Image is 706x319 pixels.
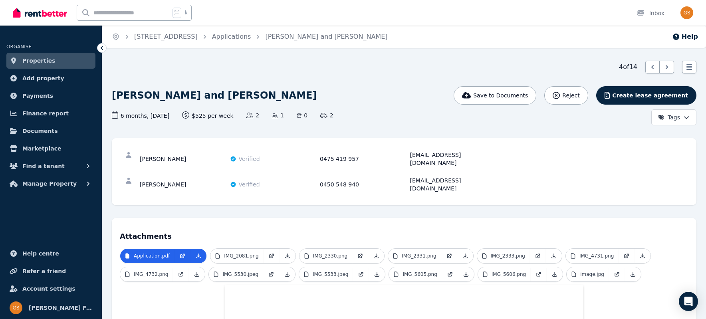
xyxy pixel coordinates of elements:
p: IMG_5530.jpeg [222,271,258,277]
span: Payments [22,91,53,101]
a: IMG_4731.png [566,249,619,263]
span: 6 months , [DATE] [112,111,169,120]
a: IMG_4732.png [120,267,173,281]
p: IMG_4732.png [134,271,168,277]
a: Marketplace [6,141,95,157]
span: 1 [272,111,284,119]
a: Application.pdf [120,249,175,263]
div: [EMAIL_ADDRESS][DOMAIN_NAME] [410,176,498,192]
a: Download Attachment [280,249,295,263]
div: Inbox [637,9,664,17]
div: 0450 548 940 [320,176,408,192]
p: IMG_2081.png [224,253,258,259]
button: Reject [544,86,588,105]
button: Find a tenant [6,158,95,174]
a: Open in new Tab [352,249,368,263]
p: Application.pdf [134,253,170,259]
a: Open in new Tab [609,267,625,281]
a: IMG_5533.jpeg [299,267,353,281]
a: Open in new Tab [530,249,546,263]
p: IMG_2331.png [402,253,436,259]
a: Open in new Tab [263,267,279,281]
div: [EMAIL_ADDRESS][DOMAIN_NAME] [410,151,498,167]
a: Download Attachment [189,267,205,281]
a: Open in new Tab [531,267,547,281]
a: Open in new Tab [353,267,369,281]
a: Download Attachment [190,249,206,263]
span: Reject [562,91,579,99]
a: Open in new Tab [264,249,280,263]
h4: Attachments [120,226,688,242]
a: Open in new Tab [441,249,457,263]
span: 2 [246,111,259,119]
a: Download Attachment [368,249,384,263]
a: Help centre [6,246,95,262]
span: Verified [239,155,260,163]
span: 4 of 14 [619,62,637,72]
a: [PERSON_NAME] and [PERSON_NAME] [265,33,387,40]
a: Properties [6,53,95,69]
a: Open in new Tab [173,267,189,281]
span: Properties [22,56,56,65]
span: Help centre [22,249,59,258]
span: Tags [658,113,680,121]
a: Download Attachment [279,267,295,281]
span: Marketplace [22,144,61,153]
span: Verified [239,180,260,188]
p: image.jpg [580,271,604,277]
a: Open in new Tab [619,249,635,263]
a: Download Attachment [547,267,563,281]
span: Account settings [22,284,75,293]
a: IMG_2333.png [477,249,530,263]
a: Open in new Tab [442,267,458,281]
button: Help [672,32,698,42]
a: image.jpg [567,267,609,281]
a: Finance report [6,105,95,121]
p: IMG_5605.png [403,271,437,277]
a: [STREET_ADDRESS] [134,33,198,40]
a: Download Attachment [369,267,385,281]
span: Create lease agreement [612,91,688,99]
a: Download Attachment [457,249,473,263]
p: IMG_2333.png [491,253,525,259]
button: Save to Documents [454,86,537,105]
span: 0 [297,111,307,119]
a: Download Attachment [546,249,562,263]
p: IMG_2330.png [313,253,347,259]
span: k [184,10,187,16]
span: Save to Documents [473,91,528,99]
span: Documents [22,126,58,136]
button: Manage Property [6,176,95,192]
span: Add property [22,73,64,83]
img: RentBetter [13,7,67,19]
nav: Breadcrumb [102,26,397,48]
div: [PERSON_NAME] [140,151,228,167]
span: ORGANISE [6,44,32,50]
a: Download Attachment [458,267,474,281]
span: 2 [320,111,333,119]
div: Open Intercom Messenger [679,292,698,311]
a: Refer a friend [6,263,95,279]
p: IMG_4731.png [579,253,614,259]
a: IMG_5606.png [478,267,531,281]
span: [PERSON_NAME] Family Super Pty Ltd ATF [PERSON_NAME] Family Super [29,303,92,313]
a: IMG_2330.png [299,249,352,263]
a: Account settings [6,281,95,297]
a: Payments [6,88,95,104]
a: IMG_5605.png [389,267,442,281]
button: Tags [651,109,696,125]
a: Download Attachment [635,249,650,263]
button: Create lease agreement [596,86,696,105]
span: $525 per week [182,111,234,120]
span: Refer a friend [22,266,66,276]
span: Manage Property [22,179,77,188]
a: Add property [6,70,95,86]
span: Finance report [22,109,69,118]
div: [PERSON_NAME] [140,176,228,192]
a: Open in new Tab [175,249,190,263]
h1: [PERSON_NAME] and [PERSON_NAME] [112,89,317,102]
img: Stanyer Family Super Pty Ltd ATF Stanyer Family Super [10,301,22,314]
p: IMG_5606.png [492,271,526,277]
a: Download Attachment [625,267,641,281]
a: IMG_2081.png [210,249,263,263]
